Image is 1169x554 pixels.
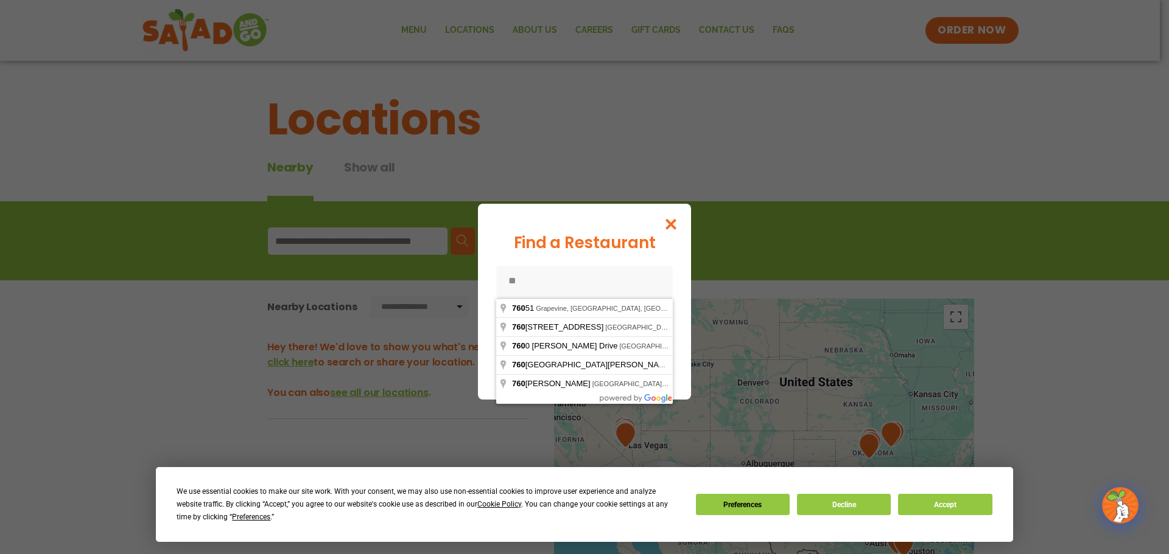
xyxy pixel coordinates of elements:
[512,322,525,331] span: 760
[696,494,790,515] button: Preferences
[536,305,714,312] span: Grapevine, [GEOGRAPHIC_DATA], [GEOGRAPHIC_DATA]
[477,500,521,508] span: Cookie Policy
[512,322,605,331] span: [STREET_ADDRESS]
[1103,488,1137,522] img: wpChatIcon
[512,303,525,313] span: 760
[512,379,592,388] span: [PERSON_NAME]
[605,324,822,331] span: [GEOGRAPHIC_DATA], [GEOGRAPHIC_DATA], [GEOGRAPHIC_DATA]
[898,494,992,515] button: Accept
[512,360,525,369] span: 760
[512,341,619,350] span: 0 [PERSON_NAME] Drive
[592,380,809,387] span: [GEOGRAPHIC_DATA], [GEOGRAPHIC_DATA], [GEOGRAPHIC_DATA]
[512,379,525,388] span: 760
[512,360,675,369] span: [GEOGRAPHIC_DATA][PERSON_NAME]
[651,204,691,244] button: Close modal
[619,342,836,350] span: [GEOGRAPHIC_DATA], [GEOGRAPHIC_DATA], [GEOGRAPHIC_DATA]
[512,303,536,313] span: 51
[156,467,1013,542] div: Cookie Consent Prompt
[177,485,681,524] div: We use essential cookies to make our site work. With your consent, we may also use non-essential ...
[797,494,891,515] button: Decline
[232,513,270,521] span: Preferences
[496,231,673,255] div: Find a Restaurant
[512,341,525,350] span: 760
